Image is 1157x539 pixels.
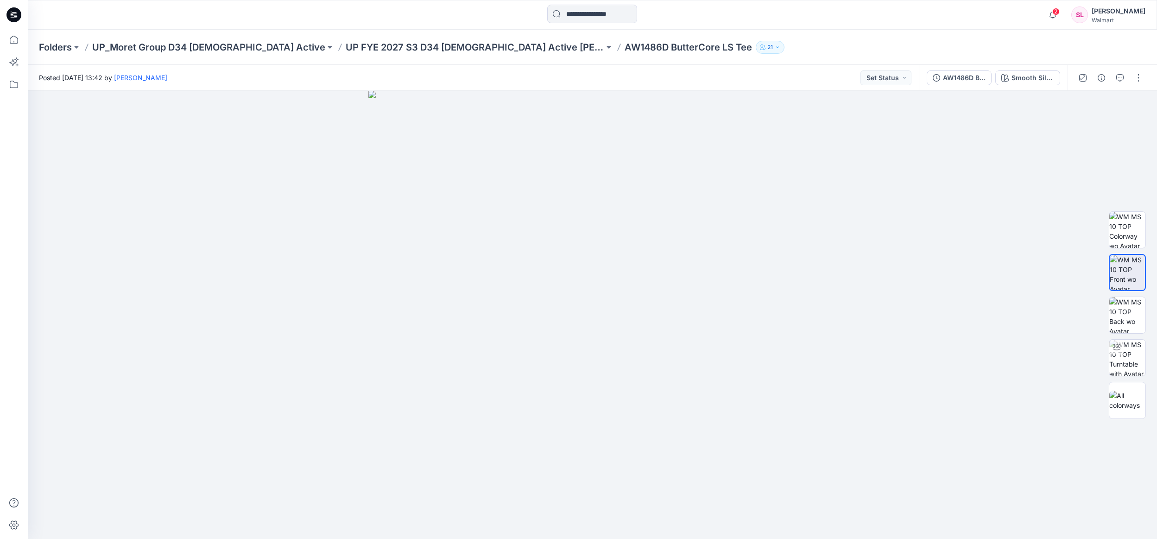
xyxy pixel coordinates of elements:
[1094,70,1109,85] button: Details
[1109,297,1145,333] img: WM MS 10 TOP Back wo Avatar
[995,70,1060,85] button: Smooth Silver
[1110,255,1145,290] img: WM MS 10 TOP Front wo Avatar
[346,41,604,54] a: UP FYE 2027 S3 D34 [DEMOGRAPHIC_DATA] Active [PERSON_NAME] Group
[114,74,167,82] a: [PERSON_NAME]
[39,73,167,82] span: Posted [DATE] 13:42 by
[1052,8,1060,15] span: 2
[1109,340,1145,376] img: WM MS 10 TOP Turntable with Avatar
[756,41,784,54] button: 21
[1071,6,1088,23] div: SL
[1109,212,1145,248] img: WM MS 10 TOP Colorway wo Avatar
[1012,73,1054,83] div: Smooth Silver
[767,42,773,52] p: 21
[39,41,72,54] a: Folders
[927,70,992,85] button: AW1486D ButterCore LS Tee
[943,73,986,83] div: AW1486D ButterCore LS Tee
[1092,17,1145,24] div: Walmart
[1092,6,1145,17] div: [PERSON_NAME]
[625,41,752,54] p: AW1486D ButterCore LS Tee
[368,91,816,539] img: eyJhbGciOiJIUzI1NiIsImtpZCI6IjAiLCJzbHQiOiJzZXMiLCJ0eXAiOiJKV1QifQ.eyJkYXRhIjp7InR5cGUiOiJzdG9yYW...
[92,41,325,54] a: UP_Moret Group D34 [DEMOGRAPHIC_DATA] Active
[1109,391,1145,410] img: All colorways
